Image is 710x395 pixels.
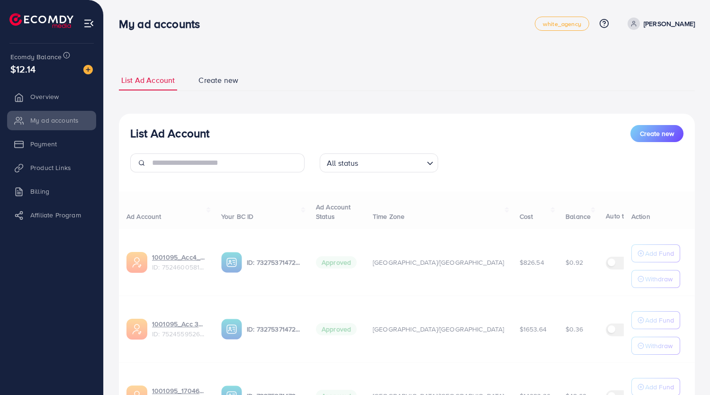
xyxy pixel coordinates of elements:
[198,75,238,86] span: Create new
[121,75,175,86] span: List Ad Account
[630,125,683,142] button: Create new
[10,62,36,76] span: $12.14
[320,153,438,172] div: Search for option
[535,17,589,31] a: white_agency
[119,17,207,31] h3: My ad accounts
[644,18,695,29] p: [PERSON_NAME]
[83,18,94,29] img: menu
[640,129,674,138] span: Create new
[130,126,209,140] h3: List Ad Account
[325,156,360,170] span: All status
[10,52,62,62] span: Ecomdy Balance
[624,18,695,30] a: [PERSON_NAME]
[9,13,73,28] img: logo
[83,65,93,74] img: image
[361,154,423,170] input: Search for option
[543,21,581,27] span: white_agency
